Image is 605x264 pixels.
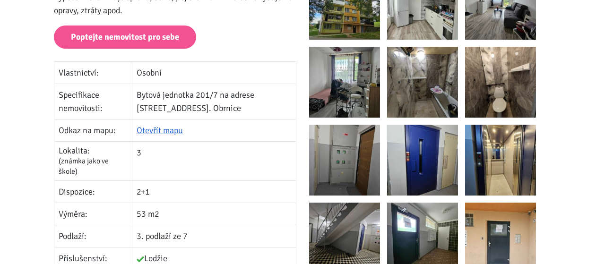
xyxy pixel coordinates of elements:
[54,61,132,84] td: Vlastnictví:
[54,26,196,49] a: Poptejte nemovitost pro sebe
[54,119,132,141] td: Odkaz na mapu:
[54,225,132,247] td: Podlaží:
[132,225,296,247] td: 3. podlaží ze 7
[54,141,132,181] td: Lokalita:
[54,203,132,225] td: Výměra:
[59,156,109,176] span: (známka jako ve škole)
[54,84,132,119] td: Specifikace nemovitosti:
[132,181,296,203] td: 2+1
[132,61,296,84] td: Osobní
[132,141,296,181] td: 3
[137,125,183,136] a: Otevřít mapu
[54,181,132,203] td: Dispozice:
[132,203,296,225] td: 53 m2
[132,84,296,119] td: Bytová jednotka 201/7 na adrese [STREET_ADDRESS]. Obrnice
